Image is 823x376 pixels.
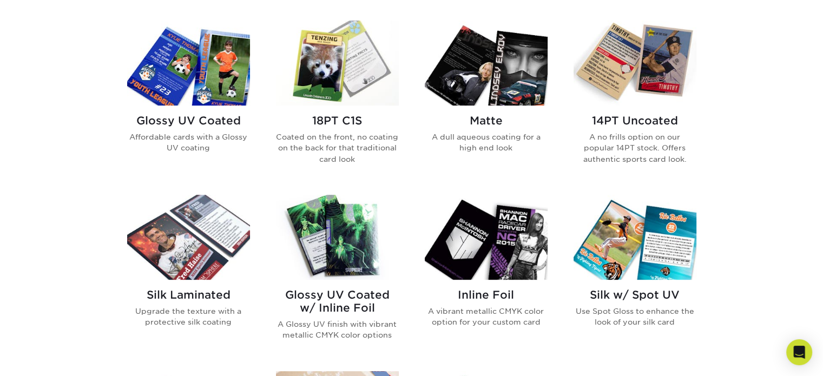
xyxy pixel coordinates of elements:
[276,21,399,182] a: 18PT C1S Trading Cards 18PT C1S Coated on the front, no coating on the back for that traditional ...
[786,339,812,365] div: Open Intercom Messenger
[276,114,399,127] h2: 18PT C1S
[574,114,696,127] h2: 14PT Uncoated
[574,195,696,358] a: Silk w/ Spot UV Trading Cards Silk w/ Spot UV Use Spot Gloss to enhance the look of your silk card
[574,306,696,328] p: Use Spot Gloss to enhance the look of your silk card
[425,131,548,154] p: A dull aqueous coating for a high end look
[425,306,548,328] p: A vibrant metallic CMYK color option for your custom card
[276,131,399,164] p: Coated on the front, no coating on the back for that traditional card look
[127,195,250,280] img: Silk Laminated Trading Cards
[574,195,696,280] img: Silk w/ Spot UV Trading Cards
[425,288,548,301] h2: Inline Foil
[276,21,399,105] img: 18PT C1S Trading Cards
[127,195,250,358] a: Silk Laminated Trading Cards Silk Laminated Upgrade the texture with a protective silk coating
[425,195,548,358] a: Inline Foil Trading Cards Inline Foil A vibrant metallic CMYK color option for your custom card
[276,195,399,358] a: Glossy UV Coated w/ Inline Foil Trading Cards Glossy UV Coated w/ Inline Foil A Glossy UV finish ...
[425,21,548,105] img: Matte Trading Cards
[127,288,250,301] h2: Silk Laminated
[574,21,696,105] img: 14PT Uncoated Trading Cards
[127,21,250,105] img: Glossy UV Coated Trading Cards
[425,21,548,182] a: Matte Trading Cards Matte A dull aqueous coating for a high end look
[574,131,696,164] p: A no frills option on our popular 14PT stock. Offers authentic sports card look.
[574,288,696,301] h2: Silk w/ Spot UV
[127,21,250,182] a: Glossy UV Coated Trading Cards Glossy UV Coated Affordable cards with a Glossy UV coating
[276,319,399,341] p: A Glossy UV finish with vibrant metallic CMYK color options
[276,195,399,280] img: Glossy UV Coated w/ Inline Foil Trading Cards
[127,306,250,328] p: Upgrade the texture with a protective silk coating
[127,114,250,127] h2: Glossy UV Coated
[425,195,548,280] img: Inline Foil Trading Cards
[276,288,399,314] h2: Glossy UV Coated w/ Inline Foil
[127,131,250,154] p: Affordable cards with a Glossy UV coating
[574,21,696,182] a: 14PT Uncoated Trading Cards 14PT Uncoated A no frills option on our popular 14PT stock. Offers au...
[425,114,548,127] h2: Matte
